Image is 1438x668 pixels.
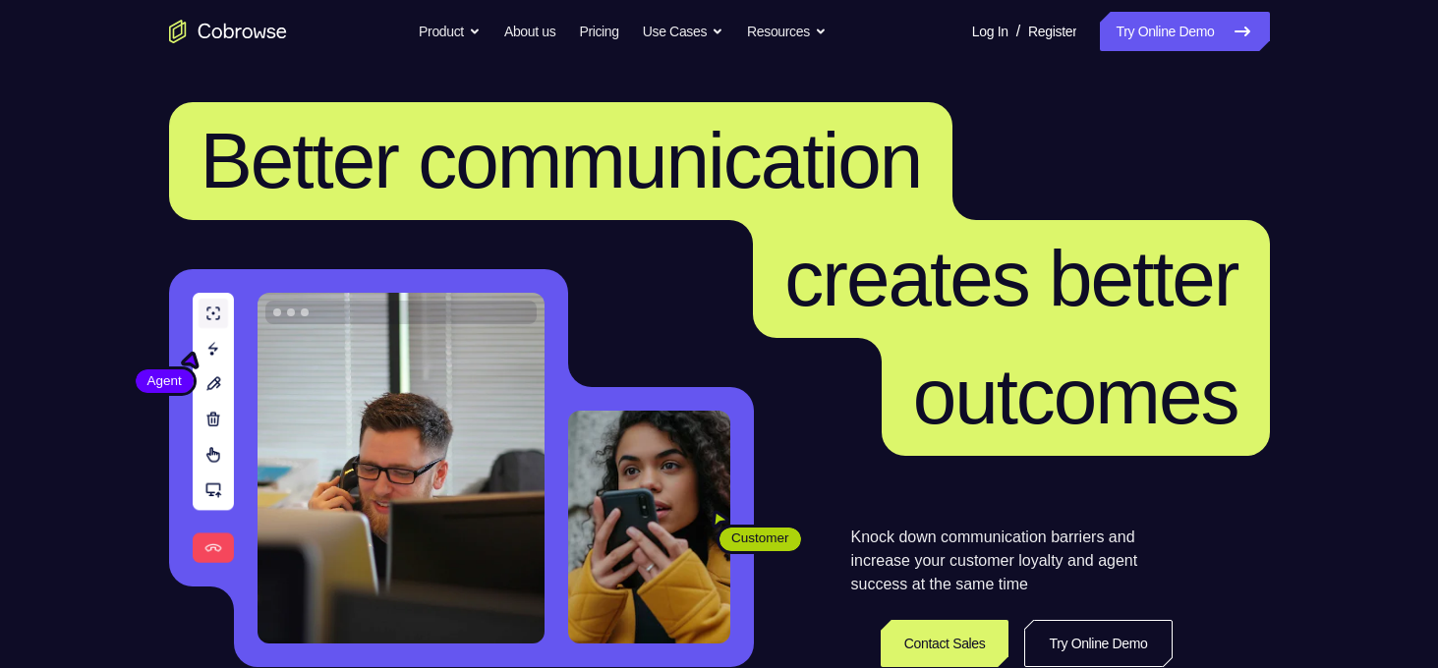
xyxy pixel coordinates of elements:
[258,293,545,643] img: A customer support agent talking on the phone
[169,20,287,43] a: Go to the home page
[913,353,1238,440] span: outcomes
[1100,12,1269,51] a: Try Online Demo
[881,620,1009,667] a: Contact Sales
[784,235,1237,322] span: creates better
[504,12,555,51] a: About us
[568,411,730,643] img: A customer holding their phone
[1016,20,1020,43] span: /
[419,12,481,51] button: Product
[972,12,1008,51] a: Log In
[643,12,723,51] button: Use Cases
[1024,620,1172,667] a: Try Online Demo
[579,12,618,51] a: Pricing
[1028,12,1076,51] a: Register
[201,117,922,204] span: Better communication
[747,12,827,51] button: Resources
[851,526,1173,596] p: Knock down communication barriers and increase your customer loyalty and agent success at the sam...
